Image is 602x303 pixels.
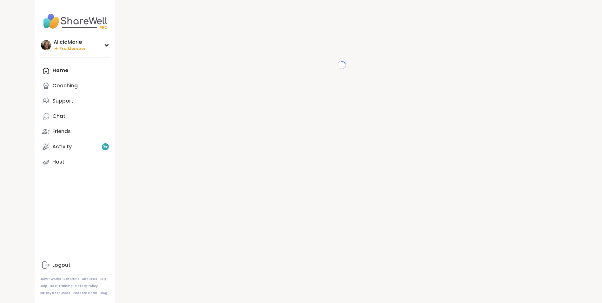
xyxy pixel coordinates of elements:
a: Host [40,154,110,170]
span: Pro Member [59,46,86,51]
a: How It Works [40,277,61,281]
a: Activity9+ [40,139,110,154]
a: Referrals [63,277,79,281]
a: Host Training [50,284,73,288]
img: AliciaMarie [41,40,51,50]
a: Help [40,284,47,288]
div: Coaching [52,82,78,89]
a: Friends [40,124,110,139]
div: AliciaMarie [54,39,86,46]
a: About Us [82,277,97,281]
a: Redeem Code [73,291,97,295]
a: Logout [40,258,110,273]
img: ShareWell Nav Logo [40,10,110,32]
div: Host [52,158,64,165]
div: Friends [52,128,71,135]
a: Blog [100,291,107,295]
a: FAQ [100,277,106,281]
div: Logout [52,262,70,269]
a: Coaching [40,78,110,93]
a: Support [40,93,110,109]
a: Safety Resources [40,291,70,295]
span: 9 + [103,144,108,150]
a: Safety Policy [75,284,98,288]
div: Chat [52,113,65,120]
a: Chat [40,109,110,124]
div: Activity [52,143,72,150]
div: Support [52,98,73,104]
